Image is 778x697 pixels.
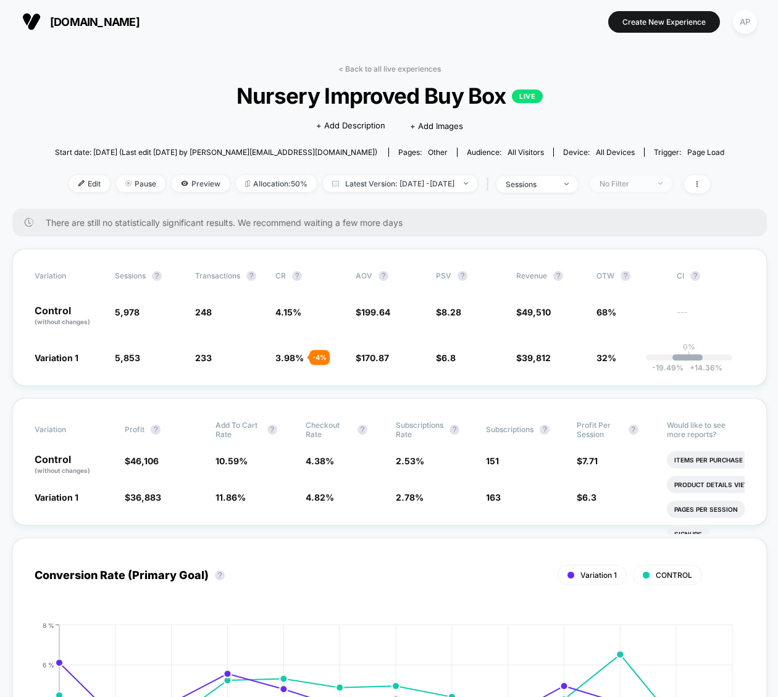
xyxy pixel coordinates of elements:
[506,180,555,189] div: sessions
[55,148,377,157] span: Start date: [DATE] (Last edit [DATE] by [PERSON_NAME][EMAIL_ADDRESS][DOMAIN_NAME])
[125,492,161,503] span: $
[522,353,551,363] span: 39,812
[215,492,246,503] span: 11.86 %
[596,148,635,157] span: all devices
[516,271,547,280] span: Revenue
[683,342,695,351] p: 0%
[43,621,54,628] tspan: 8 %
[458,271,467,281] button: ?
[316,120,385,132] span: + Add Description
[596,271,664,281] span: OTW
[656,570,692,580] span: CONTROL
[516,353,551,363] span: $
[35,454,112,475] p: Control
[275,271,286,280] span: CR
[292,271,302,281] button: ?
[35,306,102,327] p: Control
[441,353,456,363] span: 6.8
[125,456,159,466] span: $
[361,307,390,317] span: 199.64
[215,570,225,580] button: ?
[195,307,212,317] span: 248
[35,467,90,474] span: (without changes)
[267,425,277,435] button: ?
[621,271,630,281] button: ?
[580,570,617,580] span: Variation 1
[688,351,690,361] p: |
[78,180,85,186] img: edit
[729,9,761,35] button: AP
[410,121,463,131] span: + Add Images
[654,148,724,157] div: Trigger:
[690,271,700,281] button: ?
[396,456,424,466] span: 2.53 %
[577,456,598,466] span: $
[667,420,745,439] p: Would like to see more reports?
[275,353,304,363] span: 3.98 %
[436,271,451,280] span: PSV
[577,420,622,439] span: Profit Per Session
[667,451,750,469] li: Items Per Purchase
[152,271,162,281] button: ?
[332,180,339,186] img: calendar
[195,353,212,363] span: 233
[508,148,544,157] span: All Visitors
[684,363,722,372] span: 14.36 %
[115,307,140,317] span: 5,978
[690,363,695,372] span: +
[486,425,533,434] span: Subscriptions
[428,148,448,157] span: other
[608,11,720,33] button: Create New Experience
[516,307,551,317] span: $
[275,307,301,317] span: 4.15 %
[356,271,372,280] span: AOV
[667,501,745,518] li: Pages Per Session
[356,307,390,317] span: $
[245,180,250,187] img: rebalance
[667,525,709,543] li: Signups
[582,456,598,466] span: 7.71
[733,10,757,34] div: AP
[236,175,317,192] span: Allocation: 50%
[652,363,684,372] span: -19.49 %
[19,12,143,31] button: [DOMAIN_NAME]
[46,217,742,228] span: There are still no statistically significant results. We recommend waiting a few more days
[486,492,501,503] span: 163
[677,309,745,327] span: ---
[125,180,132,186] img: end
[629,425,638,435] button: ?
[582,492,596,503] span: 6.3
[35,271,102,281] span: Variation
[396,492,424,503] span: 2.78 %
[436,353,456,363] span: $
[483,175,496,193] span: |
[687,148,724,157] span: Page Load
[396,420,443,439] span: Subscriptions Rate
[323,175,477,192] span: Latest Version: [DATE] - [DATE]
[130,456,159,466] span: 46,106
[306,492,334,503] span: 4.82 %
[172,175,230,192] span: Preview
[577,492,596,503] span: $
[553,148,644,157] span: Device:
[125,425,144,434] span: Profit
[116,175,165,192] span: Pause
[35,492,78,503] span: Variation 1
[464,182,468,185] img: end
[356,353,389,363] span: $
[35,353,78,363] span: Variation 1
[540,425,550,435] button: ?
[553,271,563,281] button: ?
[600,179,649,188] div: No Filter
[215,420,261,439] span: Add To Cart Rate
[441,307,461,317] span: 8.28
[450,425,459,435] button: ?
[486,456,499,466] span: 151
[379,271,388,281] button: ?
[677,271,745,281] span: CI
[130,492,161,503] span: 36,883
[115,271,146,280] span: Sessions
[115,353,140,363] span: 5,853
[195,271,240,280] span: Transactions
[306,456,334,466] span: 4.38 %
